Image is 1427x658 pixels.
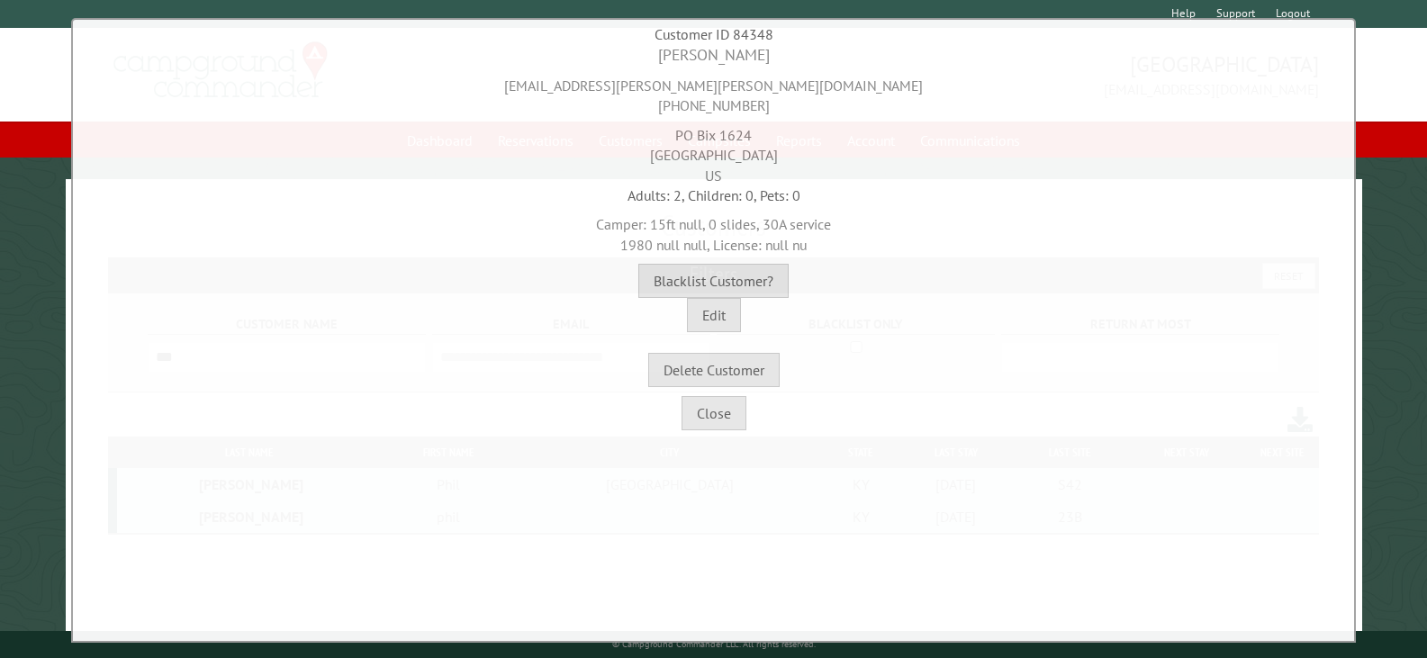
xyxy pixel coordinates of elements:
button: Delete Customer [648,353,780,387]
button: Blacklist Customer? [638,264,789,298]
span: 1980 null null, License: null nu [620,236,807,254]
div: [EMAIL_ADDRESS][PERSON_NAME][PERSON_NAME][DOMAIN_NAME] [PHONE_NUMBER] [77,67,1350,116]
div: Customer ID 84348 [77,24,1350,44]
div: Adults: 2, Children: 0, Pets: 0 [77,185,1350,205]
div: [PERSON_NAME] [77,44,1350,67]
button: Close [682,396,746,430]
button: Edit [687,298,741,332]
div: Camper: 15ft null, 0 slides, 30A service [77,205,1350,255]
small: © Campground Commander LLC. All rights reserved. [612,638,816,650]
div: PO Bix 1624 [GEOGRAPHIC_DATA] US [77,116,1350,185]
